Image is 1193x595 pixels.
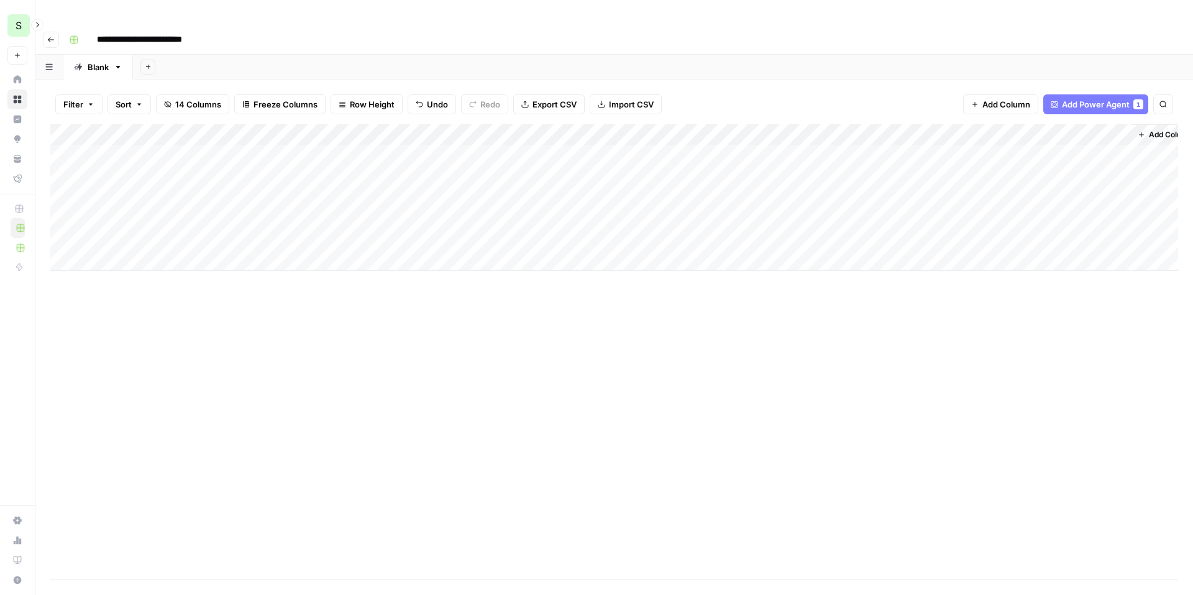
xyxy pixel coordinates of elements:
div: 1 [1133,99,1143,109]
span: Freeze Columns [254,98,318,111]
a: Settings [7,511,27,530]
a: Opportunities [7,129,27,149]
button: Filter [55,94,103,114]
a: Insights [7,109,27,129]
span: Redo [480,98,500,111]
a: Browse [7,89,27,109]
span: Undo [427,98,448,111]
span: 1 [1136,99,1140,109]
span: Add Column [982,98,1030,111]
span: Sort [116,98,132,111]
button: Add Power Agent1 [1043,94,1148,114]
a: Your Data [7,149,27,169]
span: 14 Columns [175,98,221,111]
button: Help + Support [7,570,27,590]
span: Import CSV [609,98,654,111]
span: Add Power Agent [1062,98,1130,111]
div: Blank [88,61,109,73]
a: Flightpath [7,169,27,189]
a: Usage [7,530,27,550]
a: Blank [63,55,133,79]
button: Export CSV [513,94,585,114]
button: 14 Columns [156,94,229,114]
button: Workspace: Stampli [7,10,27,41]
button: Add Column [963,94,1038,114]
button: Undo [408,94,456,114]
span: Export CSV [533,98,577,111]
button: Redo [461,94,508,114]
button: Row Height [331,94,403,114]
button: Sort [107,94,151,114]
span: Row Height [350,98,395,111]
span: Filter [63,98,83,111]
span: S [16,18,22,33]
a: Learning Hub [7,550,27,570]
button: Import CSV [590,94,662,114]
button: Freeze Columns [234,94,326,114]
span: Add Column [1149,129,1192,140]
a: Home [7,70,27,89]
